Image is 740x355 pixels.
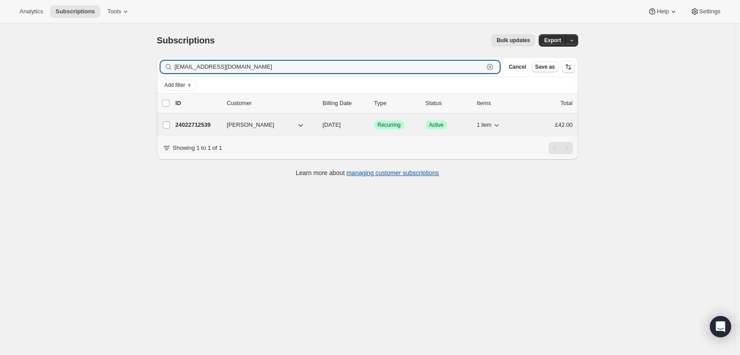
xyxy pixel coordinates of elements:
[544,37,561,44] span: Export
[14,5,48,18] button: Analytics
[175,61,484,73] input: Filter subscribers
[562,61,575,73] button: Sort the results
[227,99,316,108] p: Customer
[509,63,526,70] span: Cancel
[374,99,419,108] div: Type
[50,5,100,18] button: Subscriptions
[532,62,559,72] button: Save as
[176,99,573,108] div: IDCustomerBilling DateTypeStatusItemsTotal
[491,34,535,47] button: Bulk updates
[486,62,494,71] button: Clear
[176,121,220,129] p: 24022712539
[323,99,367,108] p: Billing Date
[497,37,530,44] span: Bulk updates
[657,8,669,15] span: Help
[323,121,341,128] span: [DATE]
[20,8,43,15] span: Analytics
[222,118,310,132] button: [PERSON_NAME]
[710,316,731,337] div: Open Intercom Messenger
[477,119,501,131] button: 1 item
[161,80,196,90] button: Add filter
[560,99,572,108] p: Total
[102,5,135,18] button: Tools
[296,168,439,177] p: Learn more about
[429,121,444,129] span: Active
[685,5,726,18] button: Settings
[164,82,185,89] span: Add filter
[535,63,555,70] span: Save as
[176,119,573,131] div: 24022712539[PERSON_NAME][DATE]SuccessRecurringSuccessActive1 item£42.00
[539,34,566,47] button: Export
[176,99,220,108] p: ID
[173,144,222,152] p: Showing 1 to 1 of 1
[505,62,529,72] button: Cancel
[477,99,521,108] div: Items
[642,5,683,18] button: Help
[107,8,121,15] span: Tools
[548,142,573,154] nav: Pagination
[55,8,95,15] span: Subscriptions
[227,121,274,129] span: [PERSON_NAME]
[346,169,439,176] a: managing customer subscriptions
[699,8,720,15] span: Settings
[555,121,573,128] span: £42.00
[378,121,401,129] span: Recurring
[426,99,470,108] p: Status
[477,121,492,129] span: 1 item
[157,35,215,45] span: Subscriptions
